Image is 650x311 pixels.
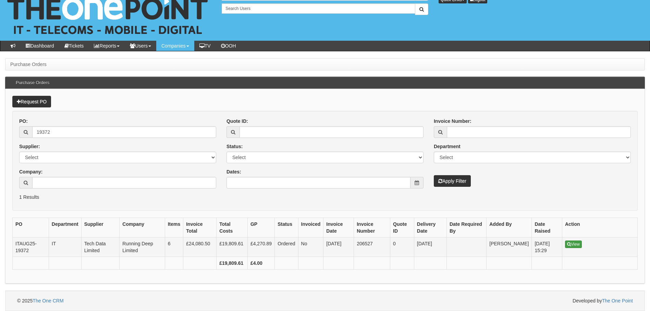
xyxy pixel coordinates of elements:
[81,218,120,237] th: Supplier
[222,3,415,14] input: Search Users
[532,218,562,237] th: Date Raised
[487,237,532,257] td: [PERSON_NAME]
[12,96,51,107] a: Request PO
[562,218,638,237] th: Action
[183,237,217,257] td: £24,080.50
[33,298,63,303] a: The One CRM
[19,168,42,175] label: Company:
[165,237,183,257] td: 6
[434,175,471,187] button: Apply Filter
[156,41,194,51] a: Companies
[434,118,471,125] label: Invoice Number:
[446,218,486,237] th: Date Required By
[602,298,633,303] a: The One Point
[49,218,81,237] th: Department
[216,41,241,51] a: OOH
[226,168,241,175] label: Dates:
[226,143,243,150] label: Status:
[194,41,216,51] a: TV
[226,118,248,125] label: Quote ID:
[275,218,298,237] th: Status
[298,237,323,257] td: No
[19,118,28,125] label: PO:
[217,237,248,257] td: £19,809.61
[10,61,47,68] li: Purchase Orders
[275,237,298,257] td: Ordered
[49,237,81,257] td: IT
[414,218,446,237] th: Delivery Date
[414,237,446,257] td: [DATE]
[120,237,165,257] td: Running Deep Limited
[323,237,354,257] td: [DATE]
[13,237,49,257] td: ITAUG25-19372
[19,194,631,200] p: 1 Results
[217,218,248,237] th: Total Costs
[354,218,390,237] th: Invoice Number
[17,298,64,303] span: © 2025
[565,241,582,248] a: View
[81,237,120,257] td: Tech Data Limited
[125,41,156,51] a: Users
[12,77,53,89] h3: Purchase Orders
[247,218,274,237] th: GP
[434,143,461,150] label: Department
[21,41,59,51] a: Dashboard
[59,41,89,51] a: Tickets
[120,218,165,237] th: Company
[183,218,217,237] th: Invoice Total
[390,237,414,257] td: 0
[89,41,125,51] a: Reports
[247,257,274,270] th: £4.00
[13,218,49,237] th: PO
[19,143,40,150] label: Supplier:
[298,218,323,237] th: Invoiced
[247,237,274,257] td: £4,270.89
[217,257,248,270] th: £19,809.61
[487,218,532,237] th: Added By
[573,297,633,304] span: Developed by
[390,218,414,237] th: Quote ID
[165,218,183,237] th: Items
[323,218,354,237] th: Invoice Date
[532,237,562,257] td: [DATE] 15:29
[354,237,390,257] td: 206527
